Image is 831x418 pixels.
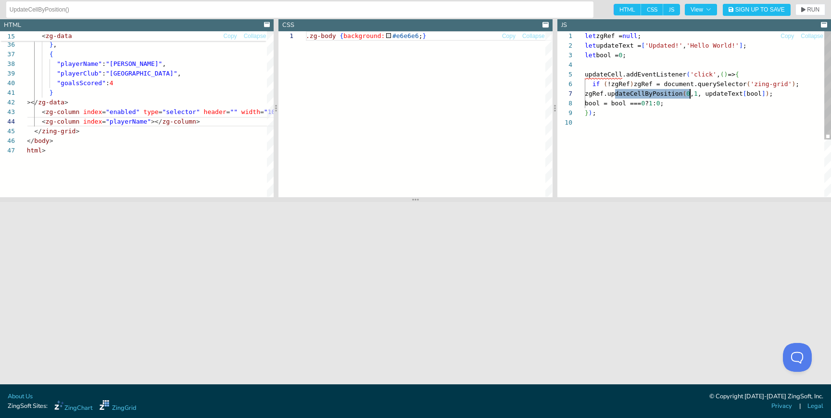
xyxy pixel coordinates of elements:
span: } [50,41,53,48]
span: : [102,60,106,67]
span: ; [622,51,626,59]
span: < [42,118,46,125]
span: "playerName" [57,60,102,67]
span: #e6e6e6 [392,32,419,39]
span: < [42,32,46,39]
span: { [340,32,344,39]
span: zg-column [162,118,196,125]
span: > [42,147,46,154]
div: 7 [557,89,572,99]
span: zg-column [46,118,79,125]
span: Collapse [801,33,823,39]
span: 0 [686,90,690,97]
a: ZingGrid [100,400,136,413]
span: View [691,7,711,13]
span: null [622,32,637,39]
span: "goalsScored" [57,79,106,87]
span: > [76,127,79,135]
a: Legal [807,402,823,411]
span: = [227,108,230,115]
span: index [83,118,102,125]
span: 1 [649,100,653,107]
span: < [42,108,46,115]
div: 2 [557,41,572,51]
span: ; [795,80,799,88]
div: 1 [557,31,572,41]
span: type [143,108,158,115]
span: zgRef.updateCellByPosition [585,90,683,97]
button: Copy [502,32,516,41]
span: 0 [618,51,622,59]
span: ) [765,90,769,97]
span: 1 [694,90,698,97]
span: , [717,71,720,78]
span: ( [746,80,750,88]
div: 1 [278,31,293,41]
span: 'click' [690,71,717,78]
span: ( [720,71,724,78]
span: { [50,51,53,58]
span: zgRef = [596,32,622,39]
div: 5 [557,70,572,79]
div: 9 [557,108,572,118]
span: } [585,109,589,116]
span: ; [769,90,773,97]
span: 4 [110,79,113,87]
div: HTML [4,21,21,30]
span: </ [27,137,35,144]
span: = [102,108,106,115]
div: 4 [557,60,572,70]
span: ; [637,32,641,39]
span: index [83,108,102,115]
span: , [682,42,686,49]
span: Collapse [244,33,266,39]
a: Privacy [771,402,792,411]
span: => [728,71,735,78]
span: ; [743,42,746,49]
span: ; [660,100,664,107]
span: bool = [596,51,618,59]
span: "selector" [162,108,200,115]
span: background: [344,32,385,39]
button: RUN [795,4,825,15]
span: let [585,42,596,49]
span: , [177,70,181,77]
span: ></ [151,118,162,125]
span: , updateText [697,90,743,97]
span: { [735,71,739,78]
a: About Us [8,392,33,401]
span: "" [230,108,238,115]
span: "playerName" [106,118,151,125]
span: bool = bool === [585,100,641,107]
span: HTML [614,4,641,15]
span: ] [739,42,743,49]
span: "[PERSON_NAME]" [106,60,162,67]
div: JS [561,21,567,30]
span: ( [604,80,607,88]
span: zgRef = document.querySelector [633,80,746,88]
span: ( [682,90,686,97]
div: CSS [282,21,294,30]
div: © Copyright [DATE]-[DATE] ZingSoft, Inc. [709,392,823,402]
span: JS [663,4,680,15]
span: ) [724,71,728,78]
button: Collapse [522,32,545,41]
span: > [196,118,200,125]
span: , [162,60,166,67]
span: ? [645,100,649,107]
span: > [50,137,53,144]
span: zg-data [38,99,64,106]
span: } [50,89,53,96]
span: ></ [27,99,38,106]
span: header [204,108,227,115]
span: </ [34,127,42,135]
span: ] [762,90,766,97]
button: Collapse [800,32,824,41]
div: 10 [557,118,572,127]
span: 'zing-grid' [750,80,792,88]
span: updateCell.addEventListener [585,71,686,78]
div: 3 [557,51,572,60]
div: 6 [557,79,572,89]
button: View [685,4,717,15]
span: "10%" [264,108,283,115]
